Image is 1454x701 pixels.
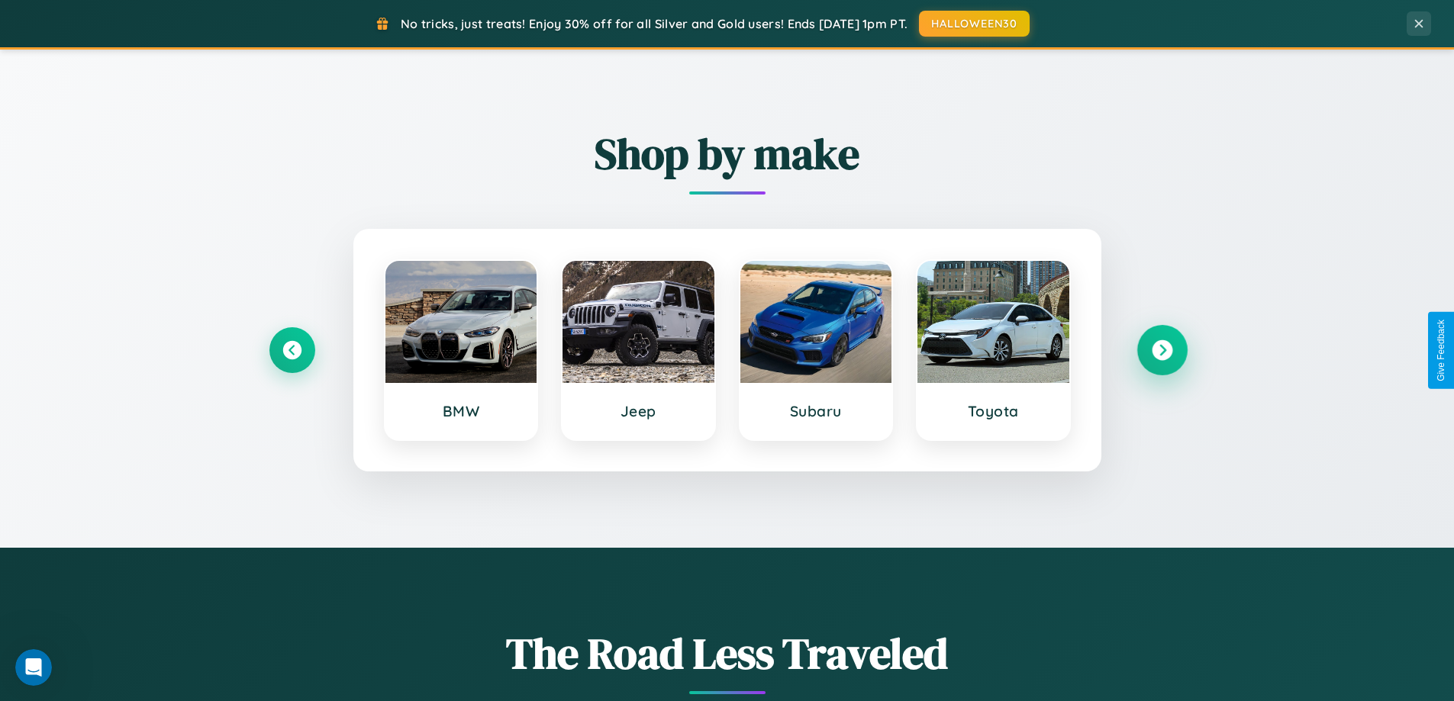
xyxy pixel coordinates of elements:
h3: Jeep [578,402,699,420]
h1: The Road Less Traveled [269,624,1185,683]
span: No tricks, just treats! Enjoy 30% off for all Silver and Gold users! Ends [DATE] 1pm PT. [401,16,908,31]
button: HALLOWEEN30 [919,11,1030,37]
h3: BMW [401,402,522,420]
h3: Toyota [933,402,1054,420]
h2: Shop by make [269,124,1185,183]
h3: Subaru [756,402,877,420]
div: Give Feedback [1436,320,1446,381]
iframe: Intercom live chat [15,649,52,686]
